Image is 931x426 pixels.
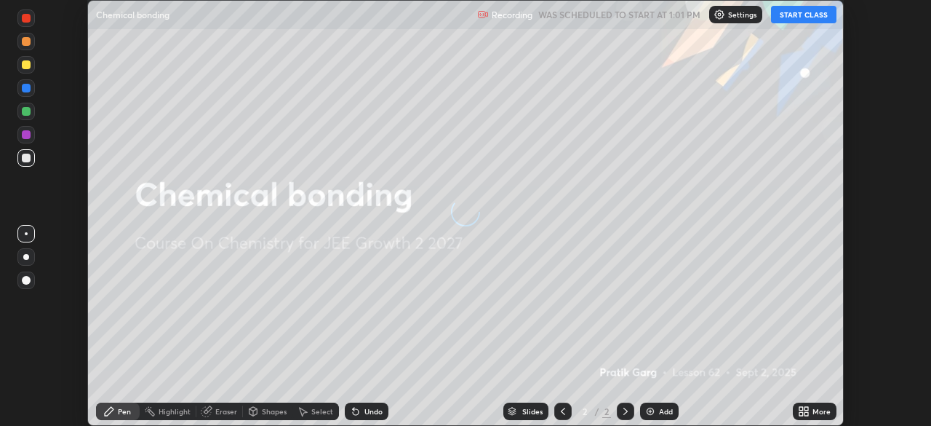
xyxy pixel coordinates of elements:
img: add-slide-button [644,406,656,417]
div: / [595,407,599,416]
div: Slides [522,408,543,415]
p: Recording [492,9,532,20]
div: Undo [364,408,383,415]
h5: WAS SCHEDULED TO START AT 1:01 PM [538,8,700,21]
div: Shapes [262,408,287,415]
div: 2 [602,405,611,418]
button: START CLASS [771,6,836,23]
div: More [812,408,831,415]
div: Add [659,408,673,415]
img: class-settings-icons [714,9,725,20]
div: 2 [578,407,592,416]
div: Highlight [159,408,191,415]
div: Eraser [215,408,237,415]
div: Pen [118,408,131,415]
p: Settings [728,11,756,18]
img: recording.375f2c34.svg [477,9,489,20]
p: Chemical bonding [96,9,169,20]
div: Select [311,408,333,415]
